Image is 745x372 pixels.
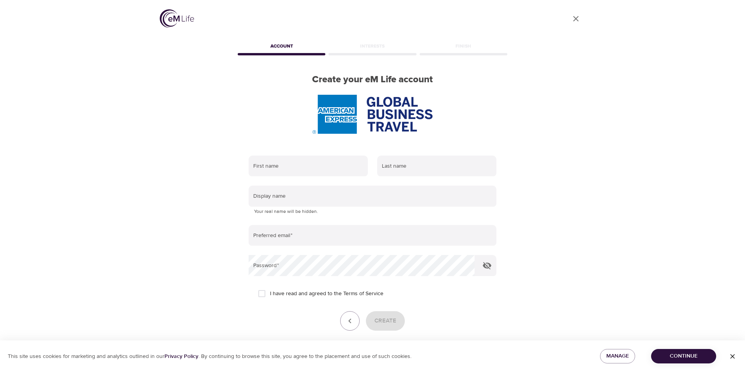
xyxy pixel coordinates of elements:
[606,351,629,361] span: Manage
[600,349,635,363] button: Manage
[567,9,585,28] a: close
[160,9,194,28] img: logo
[657,351,710,361] span: Continue
[651,349,716,363] button: Continue
[164,353,198,360] a: Privacy Policy
[236,74,509,85] h2: Create your eM Life account
[343,290,383,298] a: Terms of Service
[270,290,383,298] span: I have read and agreed to the
[312,95,433,134] img: AmEx%20GBT%20logo.png
[254,208,491,216] p: Your real name will be hidden.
